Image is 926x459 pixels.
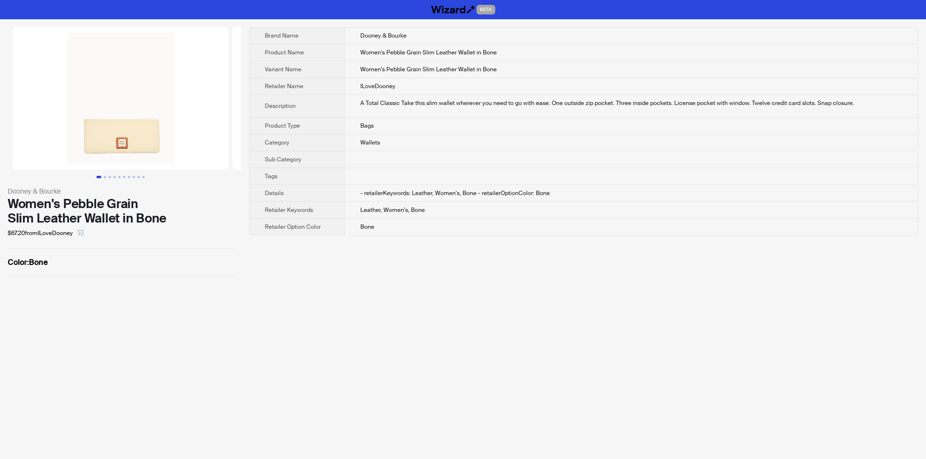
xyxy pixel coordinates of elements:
span: Description [265,102,296,110]
span: Bags [360,122,374,130]
button: Go to slide 10 [142,176,145,178]
span: Color : [8,257,29,267]
span: Bone [360,223,374,231]
span: Details [265,189,284,197]
div: $67.20 from ILoveDooney [8,225,233,241]
img: Women's Pebble Grain Slim Leather Wallet in Bone Women's Pebble Grain Slim Leather Wallet in Bone... [13,27,229,170]
span: Product Type [265,122,300,130]
span: ILoveDooney [360,82,395,90]
span: - retailerKeywords: Leather, Women's, Bone - retailerOptionColor: Bone [360,189,550,197]
button: Go to slide 7 [128,176,130,178]
span: Retailer Keywords [265,206,313,214]
span: Wallets [360,139,380,146]
button: Go to slide 9 [137,176,140,178]
span: Women's Pebble Grain Slim Leather Wallet in Bone [360,49,497,56]
span: Leather, Women's, Bone [360,206,425,214]
div: Dooney & Bourke [8,186,233,197]
button: Go to slide 5 [118,176,121,178]
span: Women's Pebble Grain Slim Leather Wallet in Bone [360,66,497,73]
span: Product Name [265,49,304,56]
button: Go to slide 3 [109,176,111,178]
button: Go to slide 4 [113,176,116,178]
span: Variant Name [265,66,301,73]
span: Retailer Name [265,82,303,90]
span: Sub Category [265,156,301,163]
div: A Total Classic Take this slim wallet wherever you need to go with ease. One outside zip pocket. ... [360,99,902,107]
button: Go to slide 1 [96,176,101,178]
button: Go to slide 2 [104,176,106,178]
span: Tags [265,172,277,180]
span: Brand Name [265,32,299,39]
span: Dooney & Bourke [360,32,407,39]
img: Women's Pebble Grain Slim Leather Wallet in Bone Women's Pebble Grain Slim Leather Wallet in Bone... [232,27,449,170]
button: Go to slide 8 [133,176,135,178]
span: Category [265,139,289,146]
button: Go to slide 6 [123,176,125,178]
span: Retailer Option Color [265,223,321,231]
span: select [78,230,83,236]
div: Women's Pebble Grain Slim Leather Wallet in Bone [8,197,233,225]
span: BETA [477,5,495,14]
label: Bone [8,257,233,268]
